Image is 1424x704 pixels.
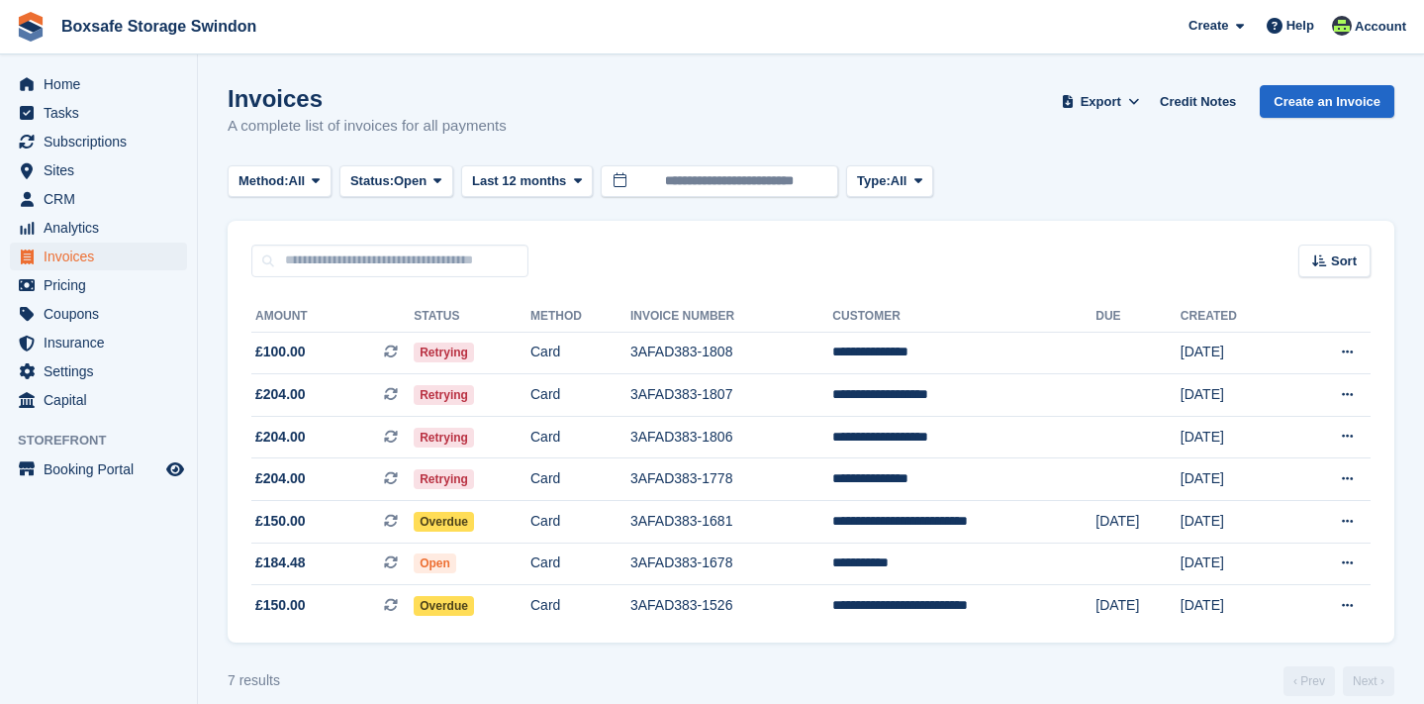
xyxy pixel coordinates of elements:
a: menu [10,243,187,270]
td: Card [530,501,630,544]
a: menu [10,329,187,356]
span: Create [1188,16,1228,36]
th: Method [530,301,630,333]
span: £100.00 [255,342,306,362]
button: Method: All [228,165,332,198]
img: stora-icon-8386f47178a22dfd0bd8f6a31ec36ba5ce8667c1dd55bd0f319d3a0aa187defe.svg [16,12,46,42]
td: 3AFAD383-1807 [630,374,832,417]
span: £204.00 [255,384,306,405]
button: Export [1057,85,1144,118]
span: Overdue [414,596,474,616]
a: Create an Invoice [1260,85,1394,118]
th: Status [414,301,530,333]
a: Previous [1283,666,1335,696]
td: [DATE] [1181,585,1290,627]
a: menu [10,128,187,155]
td: Card [530,458,630,501]
span: Coupons [44,300,162,328]
span: £150.00 [255,595,306,616]
span: Invoices [44,243,162,270]
span: Open [394,171,427,191]
span: Home [44,70,162,98]
img: Julia Matthews [1332,16,1352,36]
th: Created [1181,301,1290,333]
span: All [891,171,907,191]
button: Last 12 months [461,165,593,198]
td: Card [530,332,630,374]
td: 3AFAD383-1526 [630,585,832,627]
td: 3AFAD383-1806 [630,416,832,458]
a: menu [10,357,187,385]
h1: Invoices [228,85,507,112]
td: [DATE] [1181,543,1290,585]
a: Boxsafe Storage Swindon [53,10,264,43]
span: £204.00 [255,427,306,448]
span: Last 12 months [472,171,566,191]
span: Analytics [44,214,162,242]
td: [DATE] [1095,501,1181,544]
td: [DATE] [1095,585,1181,627]
td: [DATE] [1181,416,1290,458]
a: Next [1343,666,1394,696]
th: Due [1095,301,1181,333]
span: Retrying [414,428,474,448]
span: CRM [44,185,162,213]
span: Retrying [414,343,474,362]
span: Sites [44,156,162,184]
button: Type: All [846,165,933,198]
td: Card [530,416,630,458]
td: 3AFAD383-1808 [630,332,832,374]
span: Type: [857,171,891,191]
a: menu [10,271,187,299]
td: 3AFAD383-1678 [630,543,832,585]
span: Insurance [44,329,162,356]
span: Retrying [414,469,474,489]
span: £184.48 [255,553,306,573]
span: Open [414,553,456,573]
a: menu [10,99,187,127]
span: Account [1355,17,1406,37]
td: Card [530,374,630,417]
button: Status: Open [339,165,453,198]
span: Export [1081,92,1121,112]
span: Help [1286,16,1314,36]
td: [DATE] [1181,332,1290,374]
td: [DATE] [1181,374,1290,417]
td: [DATE] [1181,501,1290,544]
span: Sort [1331,251,1357,271]
th: Customer [832,301,1095,333]
a: menu [10,70,187,98]
span: Pricing [44,271,162,299]
a: menu [10,156,187,184]
span: Overdue [414,512,474,532]
p: A complete list of invoices for all payments [228,115,507,138]
span: Status: [350,171,394,191]
span: All [289,171,306,191]
span: Method: [238,171,289,191]
span: Capital [44,386,162,414]
a: menu [10,300,187,328]
th: Amount [251,301,414,333]
span: Subscriptions [44,128,162,155]
td: Card [530,543,630,585]
span: Tasks [44,99,162,127]
span: Booking Portal [44,455,162,483]
span: Storefront [18,431,197,451]
span: £204.00 [255,468,306,489]
a: Preview store [163,457,187,481]
span: Retrying [414,385,474,405]
a: Credit Notes [1152,85,1244,118]
th: Invoice Number [630,301,832,333]
td: 3AFAD383-1681 [630,501,832,544]
a: menu [10,185,187,213]
span: Settings [44,357,162,385]
div: 7 results [228,670,280,691]
nav: Page [1280,666,1398,696]
td: [DATE] [1181,458,1290,501]
span: £150.00 [255,511,306,532]
td: 3AFAD383-1778 [630,458,832,501]
td: Card [530,585,630,627]
a: menu [10,455,187,483]
a: menu [10,214,187,242]
a: menu [10,386,187,414]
